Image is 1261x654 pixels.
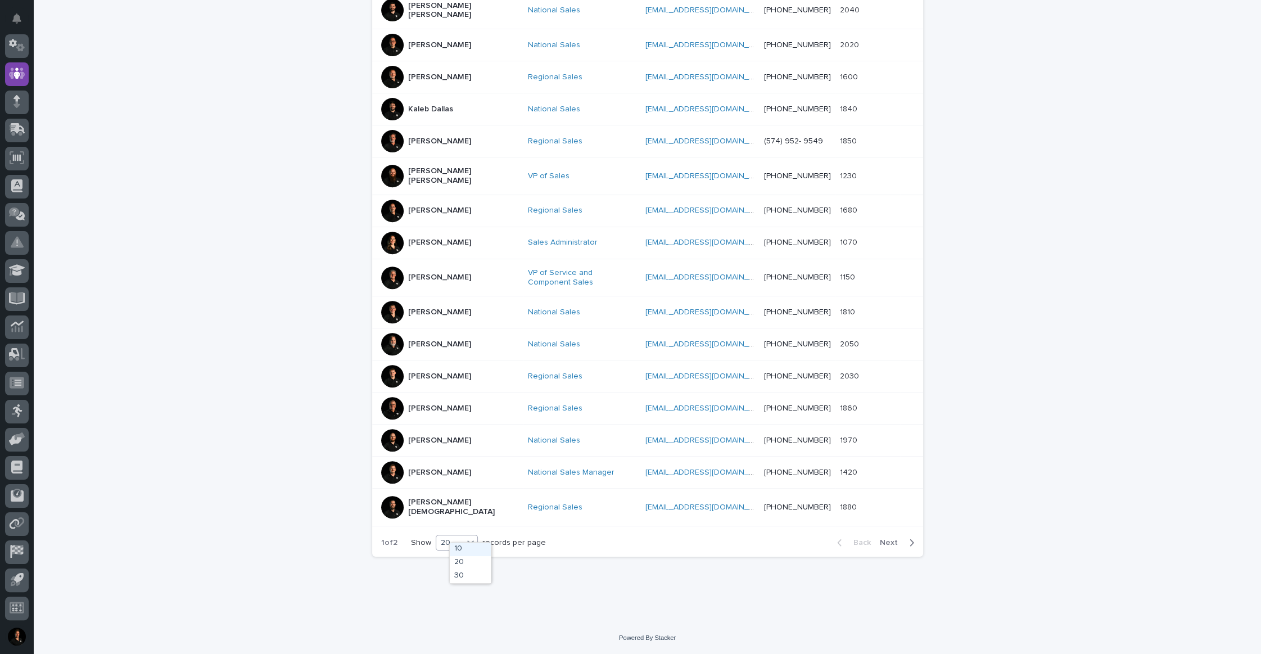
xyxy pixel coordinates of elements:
[840,270,857,282] p: 1150
[528,468,614,477] a: National Sales Manager
[528,268,636,287] a: VP of Service and Component Sales
[372,489,923,526] tr: [PERSON_NAME][DEMOGRAPHIC_DATA]Regional Sales [EMAIL_ADDRESS][DOMAIN_NAME] [PHONE_NUMBER]18801880
[372,328,923,360] tr: [PERSON_NAME]National Sales [EMAIL_ADDRESS][DOMAIN_NAME] [PHONE_NUMBER]20502050
[764,41,831,49] a: [PHONE_NUMBER]
[840,204,860,215] p: 1680
[372,296,923,328] tr: [PERSON_NAME]National Sales [EMAIL_ADDRESS][DOMAIN_NAME] [PHONE_NUMBER]18101810
[764,73,831,81] a: [PHONE_NUMBER]
[528,105,580,114] a: National Sales
[372,529,406,557] p: 1 of 2
[408,137,471,146] p: [PERSON_NAME]
[645,137,772,145] a: [EMAIL_ADDRESS][DOMAIN_NAME]
[840,434,860,445] p: 1970
[408,308,471,317] p: [PERSON_NAME]
[645,105,772,113] a: [EMAIL_ADDRESS][DOMAIN_NAME]
[450,570,491,583] div: 30
[764,404,831,412] a: [PHONE_NUMBER]
[764,372,831,380] a: [PHONE_NUMBER]
[408,273,471,282] p: [PERSON_NAME]
[764,206,831,214] a: [PHONE_NUMBER]
[840,169,859,181] p: 1230
[764,6,831,14] a: [PHONE_NUMBER]
[528,436,580,445] a: National Sales
[408,238,471,247] p: [PERSON_NAME]
[408,498,519,517] p: [PERSON_NAME][DEMOGRAPHIC_DATA]
[764,340,831,348] a: [PHONE_NUMBER]
[372,393,923,425] tr: [PERSON_NAME]Regional Sales [EMAIL_ADDRESS][DOMAIN_NAME] [PHONE_NUMBER]18601860
[528,404,582,413] a: Regional Sales
[372,259,923,296] tr: [PERSON_NAME]VP of Service and Component Sales [EMAIL_ADDRESS][DOMAIN_NAME] [PHONE_NUMBER]11501150
[840,3,862,15] p: 2040
[372,125,923,157] tr: [PERSON_NAME]Regional Sales [EMAIL_ADDRESS][DOMAIN_NAME] (574) 952- 954918501850
[528,206,582,215] a: Regional Sales
[840,337,861,349] p: 2050
[528,40,580,50] a: National Sales
[764,172,831,180] a: [PHONE_NUMBER]
[450,543,491,556] div: 10
[764,436,831,444] a: [PHONE_NUMBER]
[372,157,923,195] tr: [PERSON_NAME] [PERSON_NAME]VP of Sales [EMAIL_ADDRESS][DOMAIN_NAME] [PHONE_NUMBER]12301230
[840,500,859,512] p: 1880
[5,7,29,30] button: Notifications
[408,206,471,215] p: [PERSON_NAME]
[372,93,923,125] tr: Kaleb DallasNational Sales [EMAIL_ADDRESS][DOMAIN_NAME] [PHONE_NUMBER]18401840
[840,102,860,114] p: 1840
[408,1,519,20] p: [PERSON_NAME] [PERSON_NAME]
[372,29,923,61] tr: [PERSON_NAME]National Sales [EMAIL_ADDRESS][DOMAIN_NAME] [PHONE_NUMBER]20202020
[372,195,923,227] tr: [PERSON_NAME]Regional Sales [EMAIL_ADDRESS][DOMAIN_NAME] [PHONE_NUMBER]16801680
[645,6,772,14] a: [EMAIL_ADDRESS][DOMAIN_NAME]
[528,73,582,82] a: Regional Sales
[645,404,772,412] a: [EMAIL_ADDRESS][DOMAIN_NAME]
[528,137,582,146] a: Regional Sales
[645,436,772,444] a: [EMAIL_ADDRESS][DOMAIN_NAME]
[645,172,772,180] a: [EMAIL_ADDRESS][DOMAIN_NAME]
[528,172,570,181] a: VP of Sales
[528,6,580,15] a: National Sales
[764,238,831,246] a: [PHONE_NUMBER]
[645,340,772,348] a: [EMAIL_ADDRESS][DOMAIN_NAME]
[764,468,831,476] a: [PHONE_NUMBER]
[828,538,875,548] button: Back
[764,503,831,511] a: [PHONE_NUMBER]
[840,402,860,413] p: 1860
[372,360,923,393] tr: [PERSON_NAME]Regional Sales [EMAIL_ADDRESS][DOMAIN_NAME] [PHONE_NUMBER]20302030
[840,134,859,146] p: 1850
[645,372,772,380] a: [EMAIL_ADDRESS][DOMAIN_NAME]
[408,468,471,477] p: [PERSON_NAME]
[645,41,772,49] a: [EMAIL_ADDRESS][DOMAIN_NAME]
[840,369,861,381] p: 2030
[764,105,831,113] a: [PHONE_NUMBER]
[619,634,676,641] a: Powered By Stacker
[14,13,29,31] div: Notifications
[408,105,453,114] p: Kaleb Dallas
[645,238,772,246] a: [EMAIL_ADDRESS][DOMAIN_NAME]
[408,166,519,186] p: [PERSON_NAME] [PERSON_NAME]
[847,539,871,547] span: Back
[408,340,471,349] p: [PERSON_NAME]
[840,466,860,477] p: 1420
[408,404,471,413] p: [PERSON_NAME]
[372,227,923,259] tr: [PERSON_NAME]Sales Administrator [EMAIL_ADDRESS][DOMAIN_NAME] [PHONE_NUMBER]10701070
[645,468,772,476] a: [EMAIL_ADDRESS][DOMAIN_NAME]
[372,457,923,489] tr: [PERSON_NAME]National Sales Manager [EMAIL_ADDRESS][DOMAIN_NAME] [PHONE_NUMBER]14201420
[840,236,860,247] p: 1070
[840,70,860,82] p: 1600
[482,538,546,548] p: records per page
[372,425,923,457] tr: [PERSON_NAME]National Sales [EMAIL_ADDRESS][DOMAIN_NAME] [PHONE_NUMBER]19701970
[645,73,772,81] a: [EMAIL_ADDRESS][DOMAIN_NAME]
[840,38,861,50] p: 2020
[645,273,772,281] a: [EMAIL_ADDRESS][DOMAIN_NAME]
[528,238,598,247] a: Sales Administrator
[372,61,923,93] tr: [PERSON_NAME]Regional Sales [EMAIL_ADDRESS][DOMAIN_NAME] [PHONE_NUMBER]16001600
[880,539,905,547] span: Next
[764,137,823,145] a: (574) 952- 9549
[528,503,582,512] a: Regional Sales
[411,538,431,548] p: Show
[408,40,471,50] p: [PERSON_NAME]
[436,537,463,549] div: 20
[528,372,582,381] a: Regional Sales
[408,73,471,82] p: [PERSON_NAME]
[875,538,923,548] button: Next
[645,206,772,214] a: [EMAIL_ADDRESS][DOMAIN_NAME]
[450,556,491,570] div: 20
